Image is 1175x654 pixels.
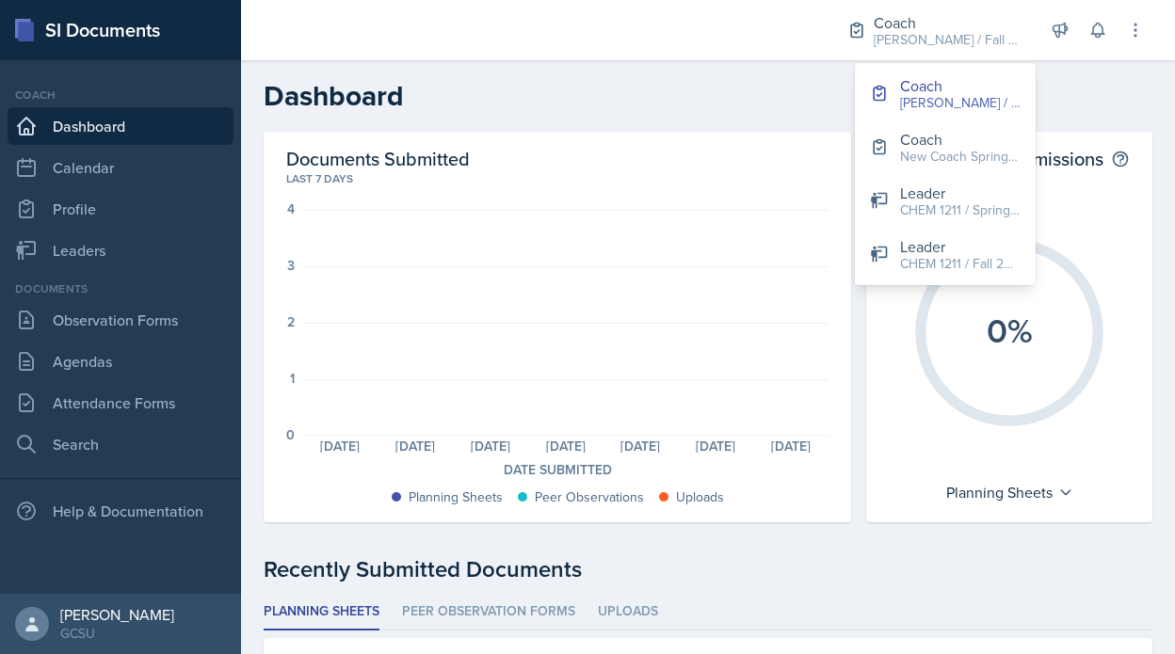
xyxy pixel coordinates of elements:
div: Leader [900,182,1021,204]
button: Coach New Coach Spring 25 / Spring 2025 [855,120,1036,174]
li: Peer Observation Forms [402,594,575,630]
h2: Dashboard [264,79,1152,113]
a: Search [8,425,233,463]
div: [DATE] [753,439,829,453]
div: 2 [287,315,295,328]
div: Peer Observations [535,487,644,507]
div: Leader [900,235,1021,258]
div: Coach [900,128,1021,151]
a: Attendance Forms [8,384,233,422]
div: [DATE] [678,439,753,453]
button: Leader CHEM 1211 / Fall 2024 [855,228,1036,281]
button: Leader CHEM 1211 / Spring 2025 [855,174,1036,228]
div: [DATE] [453,439,528,453]
div: Last 7 days [286,170,829,187]
div: 0 [286,428,295,441]
div: Coach [874,11,1024,34]
div: Recently Submitted Documents [264,552,1152,586]
h2: Documents Submitted [286,147,829,170]
div: [PERSON_NAME] / Fall 2025 [874,30,1024,50]
a: Dashboard [8,107,233,145]
a: Profile [8,190,233,228]
div: [DATE] [378,439,453,453]
div: 4 [287,202,295,215]
div: [DATE] [528,439,604,453]
a: Leaders [8,231,233,269]
div: Coach [8,87,233,104]
div: [DATE] [302,439,378,453]
div: CHEM 1211 / Fall 2024 [900,254,1021,274]
li: Uploads [598,594,658,630]
div: Uploads [676,487,724,507]
div: Planning Sheets [409,487,503,507]
button: Coach [PERSON_NAME] / Fall 2025 [855,67,1036,120]
div: Help & Documentation [8,492,233,530]
text: 0% [987,306,1033,355]
div: Coach [900,74,1021,97]
div: [DATE] [603,439,678,453]
div: [PERSON_NAME] / Fall 2025 [900,93,1021,113]
li: Planning Sheets [264,594,379,630]
div: 1 [290,372,295,385]
div: [PERSON_NAME] [60,605,174,624]
a: Observation Forms [8,301,233,339]
div: Planning Sheets [937,477,1083,507]
a: Calendar [8,149,233,186]
div: GCSU [60,624,174,643]
div: 3 [287,259,295,272]
div: New Coach Spring 25 / Spring 2025 [900,147,1021,167]
div: Date Submitted [286,460,829,480]
a: Agendas [8,343,233,380]
div: CHEM 1211 / Spring 2025 [900,200,1021,220]
div: Documents [8,280,233,297]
